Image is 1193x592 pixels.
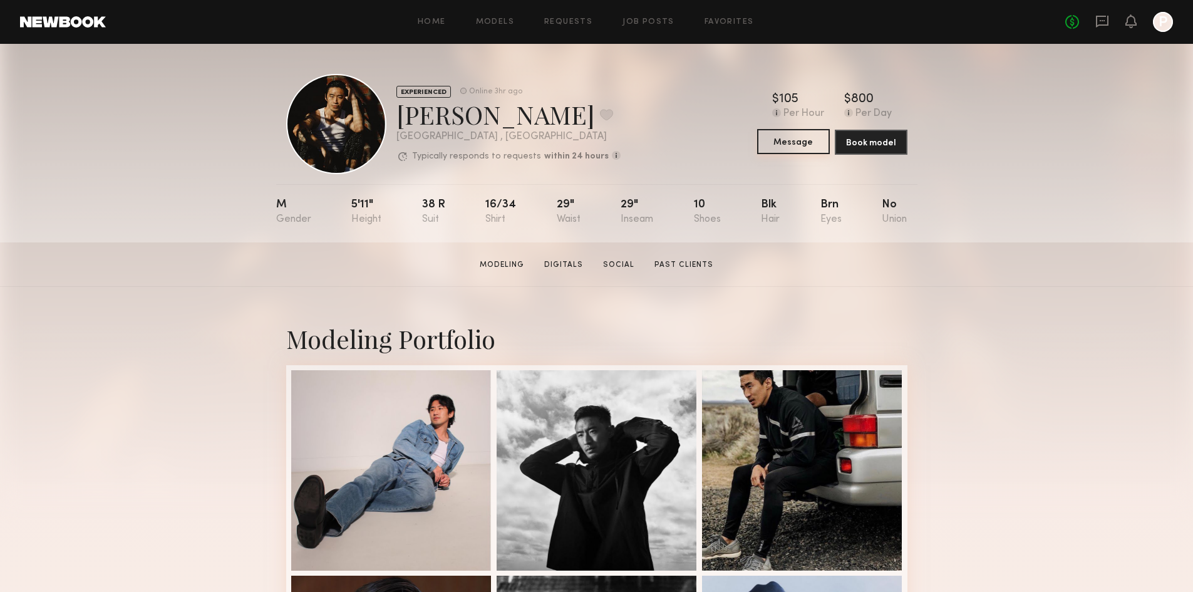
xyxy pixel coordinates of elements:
a: Digitals [539,259,588,271]
div: Brn [820,199,842,225]
b: within 24 hours [544,152,609,161]
div: 5'11" [351,199,381,225]
a: Favorites [705,18,754,26]
a: Modeling [475,259,529,271]
div: 800 [851,93,874,106]
div: 16/34 [485,199,516,225]
div: Per Day [855,108,892,120]
div: Per Hour [783,108,824,120]
a: Models [476,18,514,26]
a: Requests [544,18,592,26]
div: 38 r [422,199,445,225]
div: [GEOGRAPHIC_DATA] , [GEOGRAPHIC_DATA] [396,132,621,142]
div: M [276,199,311,225]
div: No [882,199,907,225]
div: $ [844,93,851,106]
a: P [1153,12,1173,32]
button: Book model [835,130,907,155]
div: Modeling Portfolio [286,322,907,355]
a: Home [418,18,446,26]
a: Job Posts [622,18,674,26]
button: Message [757,129,830,154]
p: Typically responds to requests [412,152,541,161]
div: 29" [621,199,653,225]
div: Blk [761,199,780,225]
div: 105 [779,93,798,106]
div: Online 3hr ago [469,88,522,96]
div: EXPERIENCED [396,86,451,98]
div: $ [772,93,779,106]
div: 29" [557,199,581,225]
div: 10 [694,199,721,225]
a: Past Clients [649,259,718,271]
a: Social [598,259,639,271]
div: [PERSON_NAME] [396,98,621,131]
